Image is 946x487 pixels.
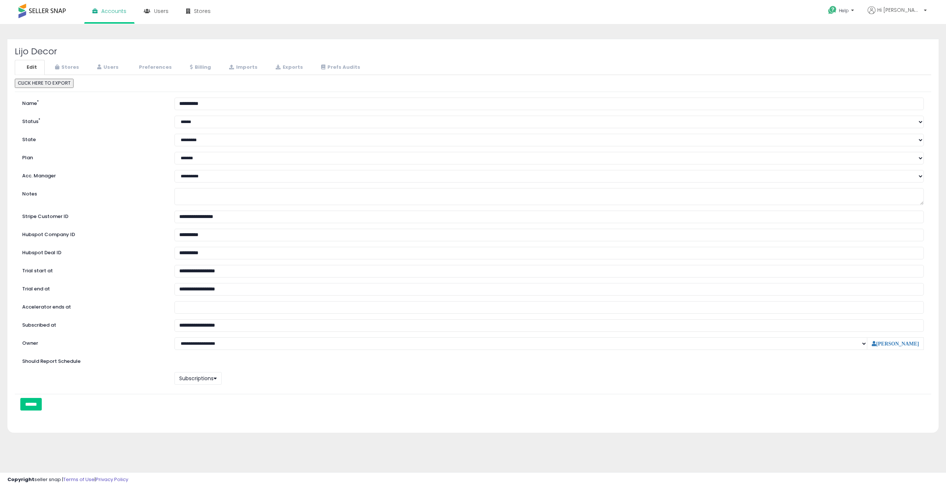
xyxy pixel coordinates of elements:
a: Prefs Audits [312,60,368,75]
a: Exports [266,60,311,75]
label: Notes [17,188,169,198]
button: Subscriptions [174,372,222,385]
label: Status [17,116,169,125]
label: Trial start at [17,265,169,275]
label: Plan [17,152,169,161]
span: Users [154,7,169,15]
a: Hi [PERSON_NAME] [868,6,927,23]
span: Help [839,7,849,14]
span: Accounts [101,7,126,15]
div: seller snap | | [7,476,128,483]
label: Hubspot Deal ID [17,247,169,256]
a: Users [88,60,126,75]
label: Subscribed at [17,319,169,329]
label: Stripe Customer ID [17,211,169,220]
label: Should Report Schedule [22,358,81,365]
a: Edit [15,60,45,75]
label: Owner [22,340,38,347]
span: Stores [194,7,211,15]
label: Hubspot Company ID [17,229,169,238]
a: Billing [180,60,219,75]
a: Terms of Use [63,476,95,483]
button: CLICK HERE TO EXPORT [15,79,74,88]
label: Acc. Manager [17,170,169,180]
h2: Lijo Decor [15,47,931,56]
a: Imports [220,60,265,75]
label: Name [17,98,169,107]
strong: Copyright [7,476,34,483]
label: State [17,134,169,143]
a: Stores [45,60,87,75]
a: Preferences [127,60,180,75]
span: Hi [PERSON_NAME] [877,6,922,14]
a: [PERSON_NAME] [872,341,919,346]
a: Privacy Policy [96,476,128,483]
label: Trial end at [17,283,169,293]
label: Accelerator ends at [17,301,169,311]
i: Get Help [828,6,837,15]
